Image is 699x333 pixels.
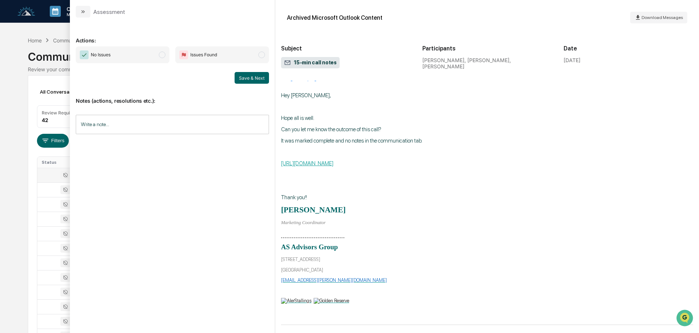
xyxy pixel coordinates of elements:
[281,126,381,133] span: Can you let me know the outcome of this call?
[281,243,338,251] span: AS Advisors Group
[37,157,85,168] th: Status
[7,15,133,27] p: How can we help?
[25,56,120,63] div: Start new chat
[281,267,323,273] span: [GEOGRAPHIC_DATA]
[422,57,552,69] div: [PERSON_NAME], [PERSON_NAME], [PERSON_NAME]
[281,160,333,167] a: [URL][DOMAIN_NAME]
[18,7,35,16] img: logo
[281,257,320,262] span: [STREET_ADDRESS]
[61,6,98,12] p: Calendar
[53,37,112,43] div: Communications Archive
[281,115,314,121] span: Hope all is well.
[76,29,269,43] p: Actions:
[564,45,693,52] h2: Date
[642,15,683,20] span: Download Messages
[676,309,695,329] iframe: Open customer support
[91,51,111,58] span: No Issues
[422,45,552,52] h2: Participants
[60,92,91,99] span: Attestations
[80,50,89,59] img: Checkmark
[50,89,94,102] a: 🗄️Attestations
[28,44,671,63] div: Communications Archive
[7,93,13,99] div: 🖐️
[630,12,687,23] button: Download Messages
[37,134,69,148] button: Filters
[287,14,382,21] div: Archived Microsoft Outlook Content
[124,58,133,67] button: Start new chat
[179,50,188,59] img: Flag
[281,194,307,201] span: Thank you!!
[52,124,89,129] a: Powered byPylon
[15,92,47,99] span: Preclearance
[235,72,269,84] button: Save & Next
[15,106,46,113] span: Data Lookup
[37,86,92,98] div: All Conversations
[190,51,217,58] span: Issues Found
[28,37,42,43] div: Home
[281,205,346,214] span: [PERSON_NAME]
[7,107,13,113] div: 🔎
[7,56,20,69] img: 1746055101610-c473b297-6a78-478c-a979-82029cc54cd1
[281,277,387,283] a: [EMAIL_ADDRESS][PERSON_NAME][DOMAIN_NAME]
[281,45,411,52] h2: Subject
[42,117,48,123] div: 42
[284,59,337,67] span: 15-min call notes
[25,63,93,69] div: We're available if you need us!
[4,89,50,102] a: 🖐️Preclearance
[564,57,580,63] div: [DATE]
[76,89,269,104] p: Notes (actions, resolutions etc.):
[28,66,671,72] div: Review your communication records across channels
[281,92,331,99] span: Hey [PERSON_NAME],
[314,298,349,304] img: Golden Reserve
[53,93,59,99] div: 🗄️
[281,137,422,144] span: It was marked complete and no notes in the communication tab.
[281,220,326,225] span: Marketing Coordinator
[42,110,77,116] div: Review Required
[281,298,311,304] img: AlerStallings
[4,103,49,116] a: 🔎Data Lookup
[61,12,98,17] p: Manage Tasks
[93,8,125,15] div: Assessment
[73,124,89,129] span: Pylon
